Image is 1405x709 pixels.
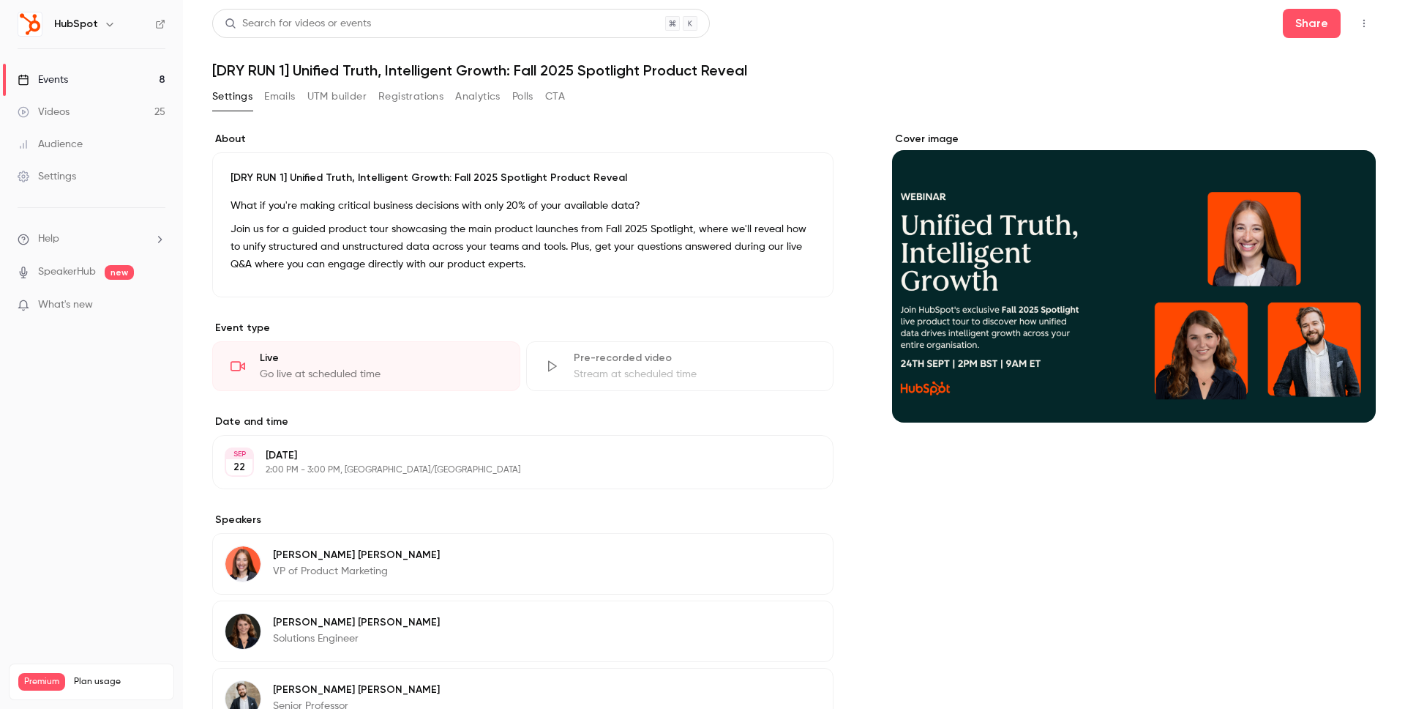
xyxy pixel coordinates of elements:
button: Polls [512,85,533,108]
div: Audience [18,137,83,152]
p: What if you're making critical business decisions with only 20% of your available data? [231,197,815,215]
p: [PERSON_NAME] [PERSON_NAME] [273,548,440,563]
div: Pre-recorded video [574,351,816,365]
p: 2:00 PM - 3:00 PM, [GEOGRAPHIC_DATA]/[GEOGRAPHIC_DATA] [266,464,756,476]
div: Eveline Wulff[PERSON_NAME] [PERSON_NAME]Solutions Engineer [212,601,833,662]
h6: HubSpot [54,17,98,31]
span: Premium [18,673,65,691]
button: UTM builder [307,85,367,108]
div: Events [18,73,68,87]
p: [DRY RUN 1] Unified Truth, Intelligent Growth: Fall 2025 Spotlight Product Reveal [231,171,815,185]
div: Go live at scheduled time [260,367,502,382]
label: Speakers [212,513,833,527]
div: Pre-recorded videoStream at scheduled time [526,341,834,391]
p: [PERSON_NAME] [PERSON_NAME] [273,615,440,630]
span: Help [38,231,59,247]
img: Eveline Wulff [225,614,261,649]
button: Emails [264,85,295,108]
div: Rachel Leist[PERSON_NAME] [PERSON_NAME]VP of Product Marketing [212,533,833,595]
img: Rachel Leist [225,546,261,582]
div: Search for videos or events [225,16,371,31]
p: 22 [233,460,245,475]
iframe: Noticeable Trigger [148,299,165,312]
p: Join us for a guided product tour showcasing the main product launches from Fall 2025 Spotlight, ... [231,220,815,273]
button: Share [1283,9,1341,38]
p: VP of Product Marketing [273,564,440,579]
p: [PERSON_NAME] [PERSON_NAME] [273,683,440,697]
button: Analytics [455,85,501,108]
li: help-dropdown-opener [18,231,165,247]
label: Date and time [212,415,833,429]
div: LiveGo live at scheduled time [212,341,520,391]
p: Event type [212,321,833,335]
section: Cover image [892,132,1376,423]
button: Settings [212,85,252,108]
img: HubSpot [18,12,42,36]
button: CTA [545,85,565,108]
div: Settings [18,169,76,184]
h1: [DRY RUN 1] Unified Truth, Intelligent Growth: Fall 2025 Spotlight Product Reveal [212,62,1376,79]
p: [DATE] [266,448,756,463]
span: Plan usage [74,676,165,688]
div: Videos [18,105,70,119]
div: Stream at scheduled time [574,367,816,382]
span: new [105,265,134,280]
label: About [212,132,833,146]
span: What's new [38,297,93,313]
a: SpeakerHub [38,264,96,280]
div: SEP [226,449,252,459]
p: Solutions Engineer [273,631,440,646]
button: Registrations [378,85,443,108]
div: Live [260,351,502,365]
label: Cover image [892,132,1376,146]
